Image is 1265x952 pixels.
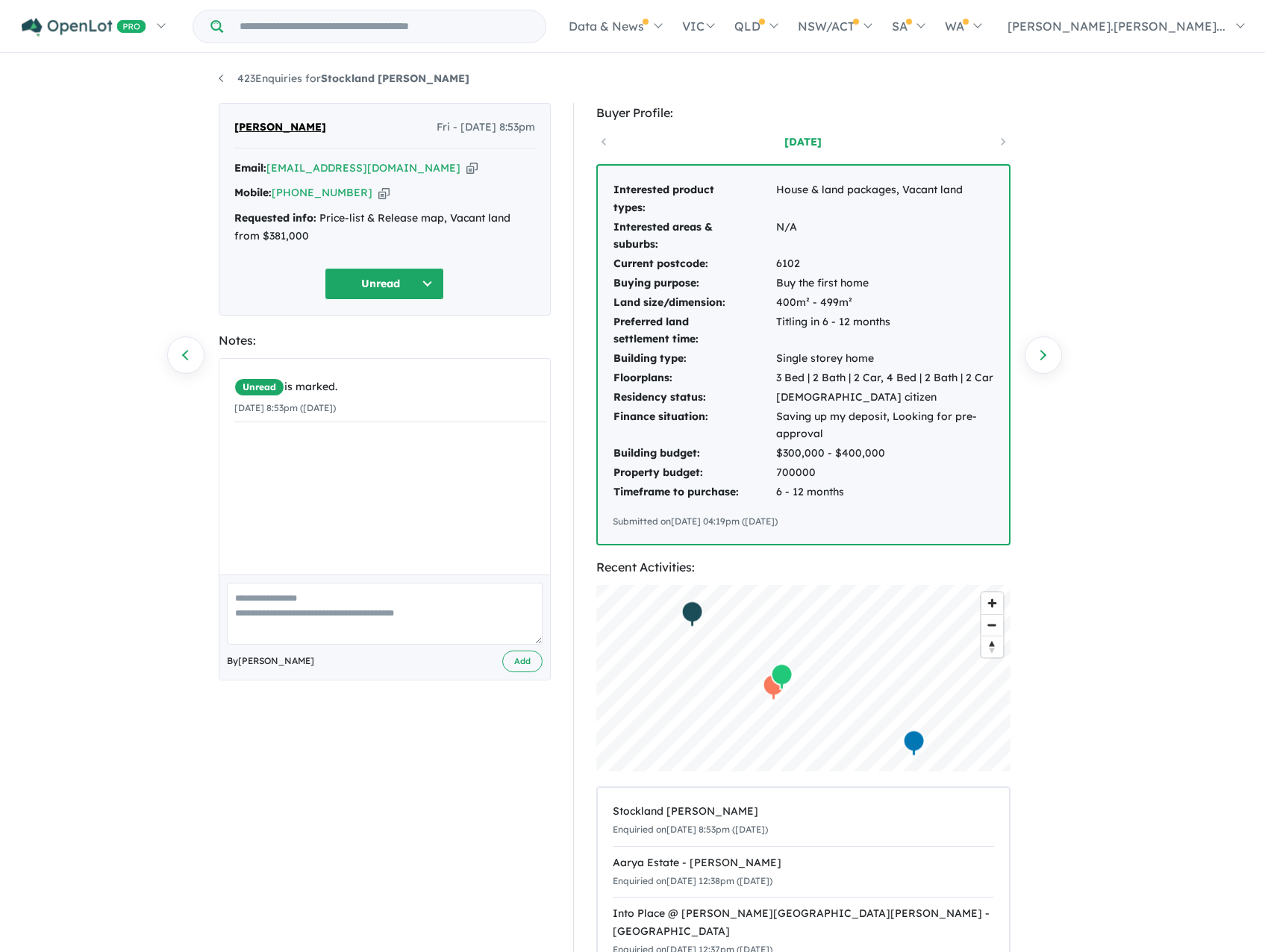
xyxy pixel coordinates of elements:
div: Map marker [762,673,784,701]
strong: Stockland [PERSON_NAME] [321,72,469,85]
a: Aarya Estate - [PERSON_NAME]Enquiried on[DATE] 12:38pm ([DATE]) [613,846,994,898]
small: [DATE] 8:53pm ([DATE]) [234,402,336,413]
div: Stockland [PERSON_NAME] [613,803,994,821]
td: Building budget: [613,444,775,463]
nav: breadcrumb [219,70,1047,88]
span: [PERSON_NAME] [234,119,326,137]
div: Price-list & Release map, Vacant land from $381,000 [234,210,535,245]
td: 400m² - 499m² [775,293,994,313]
td: Land size/dimension: [613,293,775,313]
span: Reset bearing to north [981,636,1003,657]
button: Copy [466,160,478,176]
button: Copy [378,185,390,201]
td: Timeframe to purchase: [613,483,775,502]
td: Preferred land settlement time: [613,313,775,350]
a: 423Enquiries forStockland [PERSON_NAME] [219,72,469,85]
td: Building type: [613,349,775,369]
div: Notes: [219,331,551,351]
td: 700000 [775,463,994,483]
td: Interested product types: [613,181,775,218]
div: Submitted on [DATE] 04:19pm ([DATE]) [613,514,994,529]
small: Enquiried on [DATE] 8:53pm ([DATE]) [613,824,768,835]
td: [DEMOGRAPHIC_DATA] citizen [775,388,994,407]
span: [PERSON_NAME].[PERSON_NAME]... [1008,19,1225,34]
td: 6 - 12 months [775,483,994,502]
td: Floorplans: [613,369,775,388]
td: 6102 [775,254,994,274]
button: Zoom out [981,614,1003,636]
img: Openlot PRO Logo White [22,18,146,37]
div: Map marker [770,663,793,690]
a: [EMAIL_ADDRESS][DOMAIN_NAME] [266,161,460,175]
button: Add [502,651,543,672]
td: Buy the first home [775,274,994,293]
td: Current postcode: [613,254,775,274]
td: 3 Bed | 2 Bath | 2 Car, 4 Bed | 2 Bath | 2 Car [775,369,994,388]
a: [PHONE_NUMBER] [272,186,372,199]
td: Finance situation: [613,407,775,445]
div: Buyer Profile: [596,103,1011,123]
canvas: Map [596,585,1011,771]
div: Recent Activities: [596,557,1011,577]
td: Saving up my deposit, Looking for pre-approval [775,407,994,445]
a: [DATE] [740,134,866,149]
button: Reset bearing to north [981,636,1003,657]
span: By [PERSON_NAME] [227,654,314,668]
td: Buying purpose: [613,274,775,293]
td: Titling in 6 - 12 months [775,313,994,350]
div: Into Place @ [PERSON_NAME][GEOGRAPHIC_DATA][PERSON_NAME] - [GEOGRAPHIC_DATA] [613,905,994,941]
div: Aarya Estate - [PERSON_NAME] [613,854,994,872]
td: Interested areas & suburbs: [613,218,775,255]
a: Stockland [PERSON_NAME]Enquiried on[DATE] 8:53pm ([DATE]) [613,795,994,847]
span: Zoom out [981,615,1003,636]
strong: Mobile: [234,186,272,199]
strong: Requested info: [234,211,316,225]
input: Try estate name, suburb, builder or developer [226,10,543,43]
td: Property budget: [613,463,775,483]
td: N/A [775,218,994,255]
div: Map marker [902,729,925,757]
td: Single storey home [775,349,994,369]
strong: Email: [234,161,266,175]
td: House & land packages, Vacant land [775,181,994,218]
span: Unread [234,378,284,396]
button: Unread [325,268,444,300]
td: $300,000 - $400,000 [775,444,994,463]
td: Residency status: [613,388,775,407]
small: Enquiried on [DATE] 12:38pm ([DATE]) [613,875,772,886]
button: Zoom in [981,592,1003,614]
div: is marked. [234,378,546,396]
span: Fri - [DATE] 8:53pm [437,119,535,137]
div: Map marker [681,600,703,627]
